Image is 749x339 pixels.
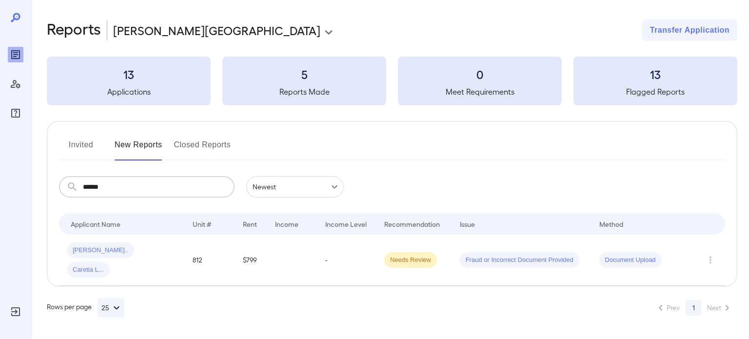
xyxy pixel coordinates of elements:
[599,256,662,265] span: Document Upload
[243,218,258,230] div: Rent
[317,235,376,286] td: -
[384,256,437,265] span: Needs Review
[460,218,475,230] div: Issue
[573,86,737,98] h5: Flagged Reports
[115,137,162,160] button: New Reports
[384,218,440,230] div: Recommendation
[47,66,211,82] h3: 13
[193,218,211,230] div: Unit #
[642,20,737,41] button: Transfer Application
[174,137,231,160] button: Closed Reports
[67,265,110,275] span: Caretia L...
[185,235,235,286] td: 812
[650,300,737,316] nav: pagination navigation
[235,235,267,286] td: $799
[47,57,737,105] summary: 13Applications5Reports Made0Meet Requirements13Flagged Reports
[59,137,103,160] button: Invited
[222,66,386,82] h3: 5
[325,218,367,230] div: Income Level
[398,86,562,98] h5: Meet Requirements
[98,298,124,318] button: 25
[71,218,120,230] div: Applicant Name
[47,86,211,98] h5: Applications
[67,246,134,255] span: [PERSON_NAME]..
[8,105,23,121] div: FAQ
[599,218,623,230] div: Method
[113,22,320,38] p: [PERSON_NAME][GEOGRAPHIC_DATA]
[222,86,386,98] h5: Reports Made
[686,300,701,316] button: page 1
[275,218,298,230] div: Income
[8,304,23,319] div: Log Out
[460,256,579,265] span: Fraud or Incorrect Document Provided
[8,76,23,92] div: Manage Users
[246,176,344,198] div: Newest
[47,298,124,318] div: Rows per page
[47,20,101,41] h2: Reports
[8,47,23,62] div: Reports
[573,66,737,82] h3: 13
[398,66,562,82] h3: 0
[703,252,718,268] button: Row Actions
